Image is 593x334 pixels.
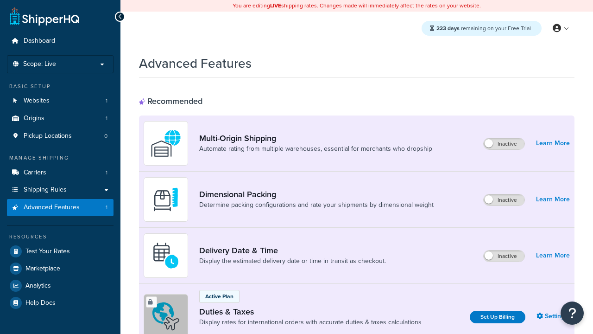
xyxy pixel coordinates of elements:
[484,138,524,149] label: Inactive
[7,243,114,260] a: Test Your Rates
[7,233,114,241] div: Resources
[199,189,434,199] a: Dimensional Packing
[7,110,114,127] a: Origins1
[7,92,114,109] a: Websites1
[7,110,114,127] li: Origins
[7,260,114,277] a: Marketplace
[536,193,570,206] a: Learn More
[199,318,422,327] a: Display rates for international orders with accurate duties & taxes calculations
[24,132,72,140] span: Pickup Locations
[7,92,114,109] li: Websites
[104,132,107,140] span: 0
[150,239,182,272] img: gfkeb5ejjkALwAAAABJRU5ErkJggg==
[7,295,114,311] a: Help Docs
[199,200,434,210] a: Determine packing configurations and rate your shipments by dimensional weight
[24,186,67,194] span: Shipping Rules
[7,128,114,145] a: Pickup Locations0
[7,164,114,181] li: Carriers
[199,257,386,266] a: Display the estimated delivery date or time in transit as checkout.
[484,250,524,262] label: Inactive
[24,204,80,212] span: Advanced Features
[25,299,56,307] span: Help Docs
[24,97,50,105] span: Websites
[199,133,432,143] a: Multi-Origin Shipping
[270,1,281,10] b: LIVE
[436,24,460,32] strong: 223 days
[199,245,386,256] a: Delivery Date & Time
[106,115,107,122] span: 1
[7,128,114,145] li: Pickup Locations
[536,310,570,323] a: Settings
[24,169,46,177] span: Carriers
[484,194,524,206] label: Inactive
[561,302,584,325] button: Open Resource Center
[199,144,432,154] a: Automate rating from multiple warehouses, essential for merchants who dropship
[24,115,44,122] span: Origins
[139,54,252,72] h1: Advanced Features
[150,127,182,160] img: WatD5o0RtDAAAAAElFTkSuQmCC
[106,204,107,212] span: 1
[470,311,525,323] a: Set Up Billing
[25,282,51,290] span: Analytics
[7,32,114,50] a: Dashboard
[7,83,114,90] div: Basic Setup
[536,249,570,262] a: Learn More
[106,97,107,105] span: 1
[7,277,114,294] a: Analytics
[199,307,422,317] a: Duties & Taxes
[436,24,531,32] span: remaining on your Free Trial
[7,199,114,216] a: Advanced Features1
[7,199,114,216] li: Advanced Features
[7,181,114,199] a: Shipping Rules
[7,164,114,181] a: Carriers1
[139,96,202,106] div: Recommended
[205,292,233,301] p: Active Plan
[25,248,70,256] span: Test Your Rates
[7,154,114,162] div: Manage Shipping
[24,37,55,45] span: Dashboard
[23,60,56,68] span: Scope: Live
[25,265,60,273] span: Marketplace
[106,169,107,177] span: 1
[536,137,570,150] a: Learn More
[150,183,182,216] img: DTVBYsAAAAAASUVORK5CYII=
